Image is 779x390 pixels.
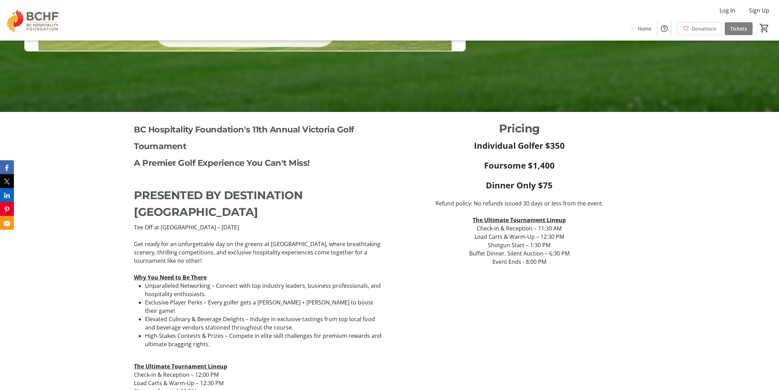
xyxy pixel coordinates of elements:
[469,250,570,257] span: Buffet Dinner, Silent Auction – 6:30 PM
[492,258,546,266] span: Event Ends - 8:00 PM
[134,124,354,151] span: BC Hospitality Foundation's 11th Annual Victoria Golf Tournament
[134,158,310,168] span: A Premier Golf Experience You Can't Miss!
[474,140,565,151] strong: Individual Golfer $350
[538,179,553,191] strong: $75
[474,233,564,241] span: Load Carts & Warm-Up – 12:30 PM
[720,6,735,15] span: Log In
[486,179,536,191] strong: Dinner Only
[145,282,381,298] span: Unparalleled Networking – Connect with top industry leaders, business professionals, and hospital...
[473,216,566,224] u: The Ultimate Tournament Lineup
[744,5,775,16] button: Sign Up
[488,241,551,249] span: Shotgun Start – 1:30 PM
[134,274,207,281] u: Why You Need to Be There
[638,25,651,32] span: Home
[134,379,224,387] span: Load Carts & Warm-Up – 12:30 PM
[725,22,753,35] a: Tickets
[134,187,385,220] p: PRESENTED BY DESTINATION [GEOGRAPHIC_DATA]
[632,22,657,35] a: Home
[730,25,747,32] span: Tickets
[657,22,671,35] button: Help
[484,160,555,171] strong: Foursome $1,400
[134,224,239,231] span: Tee Off at [GEOGRAPHIC_DATA] – [DATE]
[134,363,227,370] u: The Ultimate Tournament Lineup
[477,225,562,232] span: Check-in & Reception – 11:30 AM
[145,332,382,348] span: High-Stakes Contests & Prizes – Compete in elite skill challenges for premium rewards and ultimat...
[4,3,66,38] img: BC Hospitality Foundation's Logo
[677,22,722,35] a: Donations
[394,120,645,137] p: Pricing
[134,240,380,265] span: Get ready for an unforgettable day on the greens at [GEOGRAPHIC_DATA], where breathtaking scenery...
[145,299,373,315] span: Exclusive Player Perks – Every golfer gets a [PERSON_NAME] + [PERSON_NAME] to boost their game!
[749,6,769,15] span: Sign Up
[134,371,219,379] span: Check-in & Reception – 12:00 PM
[714,5,741,16] button: Log In
[758,22,771,34] button: Cart
[394,199,645,208] p: Refund policy: No refunds issued 30 days or less from the event.
[145,315,375,331] span: Elevated Culinary & Beverage Delights – Indulge in exclusive tastings from top local food and bev...
[692,25,716,32] span: Donations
